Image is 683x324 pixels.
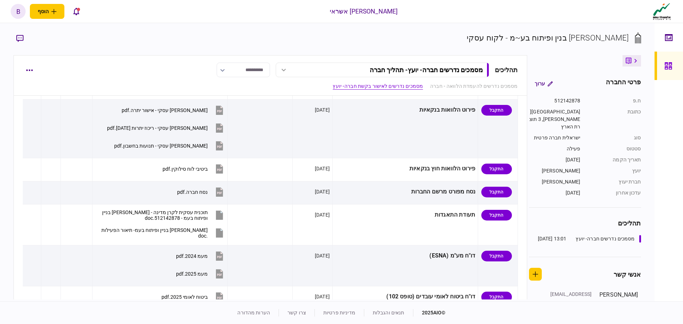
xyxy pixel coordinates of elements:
[481,210,512,221] div: התקבל
[335,102,475,118] div: פירוט הלוואות בנקאיות
[495,65,518,75] div: תהליכים
[107,125,208,131] div: מזרחי עסקי - ריכוז יתרות 12.8.25.pdf
[529,134,581,142] div: ישראלית חברה פרטית
[335,161,475,177] div: פירוט הלוואות חוץ בנקאיות
[529,145,581,153] div: פעילה
[588,156,641,164] div: תאריך הקמה
[588,134,641,142] div: סוג
[315,106,330,113] div: [DATE]
[588,178,641,186] div: חברת יעוץ
[588,189,641,197] div: עדכון אחרון
[107,120,225,136] button: מזרחי עסקי - ריכוז יתרות 12.8.25.pdf
[122,102,225,118] button: מזרחי עסקי - אישור יתרה.pdf
[315,165,330,172] div: [DATE]
[162,289,225,305] button: ביטוח לאומי 2025.pdf
[11,4,26,19] button: b
[176,253,208,259] div: מעמ 2024.pdf
[114,143,208,149] div: מזרחי עסקי - תנועות בחשבון.pdf
[163,166,208,172] div: ביטיבי לוח סילוקין.pdf
[529,156,581,164] div: [DATE]
[529,97,581,105] div: 512142878
[315,252,330,259] div: [DATE]
[481,187,512,197] div: התקבל
[546,291,592,306] div: [EMAIL_ADDRESS][DOMAIN_NAME]
[588,108,641,131] div: כתובת
[588,97,641,105] div: ח.פ
[237,310,270,315] a: הערות מהדורה
[330,7,398,16] div: [PERSON_NAME] אשראי
[430,83,518,90] a: מסמכים נדרשים להעמדת הלוואה - חברה
[287,310,306,315] a: צרו קשר
[481,292,512,302] div: התקבל
[69,4,84,19] button: פתח רשימת התראות
[176,248,225,264] button: מעמ 2024.pdf
[529,77,558,90] button: ערוך
[576,235,635,243] div: מסמכים נדרשים חברה- יועץ
[335,248,475,264] div: דו"ח מע"מ (ESNA)
[538,235,567,243] div: 13:01 [DATE]
[176,271,208,277] div: מעמ 2025.pdf
[370,66,483,74] div: מסמכים נדרשים חברה- יועץ - תהליך חברה
[163,161,225,177] button: ביטיבי לוח סילוקין.pdf
[100,225,225,241] button: ניר אברהמי בניין ופיתוח בעמ- תיאור הפעילות.doc
[315,293,330,300] div: [DATE]
[413,309,446,317] div: © 2025 AIO
[177,184,225,200] button: נסח חברה.pdf
[588,145,641,153] div: סטטוס
[481,251,512,261] div: התקבל
[323,310,355,315] a: מדיניות פרטיות
[114,138,225,154] button: מזרחי עסקי - תנועות בחשבון.pdf
[335,184,475,200] div: נסח מפורט מרשם החברות
[315,188,330,195] div: [DATE]
[335,207,475,223] div: תעודת התאגדות
[100,209,208,221] div: תוכנית עסקית לקרן מדינה - ניר אברהמי בניין ופיתוח בעמ - 512142878.doc
[467,32,629,44] div: [PERSON_NAME] בנין ופיתוח בע~מ - לקוח עסקי
[30,4,64,19] button: פתח תפריט להוספת לקוח
[529,108,581,131] div: [GEOGRAPHIC_DATA][PERSON_NAME], 3 תוצרת הארץ
[529,189,581,197] div: [DATE]
[315,211,330,218] div: [DATE]
[100,207,225,223] button: תוכנית עסקית לקרן מדינה - ניר אברהמי בניין ופיתוח בעמ - 512142878.doc
[529,178,581,186] div: [PERSON_NAME]
[529,167,581,175] div: [PERSON_NAME]
[100,227,208,239] div: ניר אברהמי בניין ופיתוח בעמ- תיאור הפעילות.doc
[588,167,641,175] div: יועץ
[481,105,512,116] div: התקבל
[651,2,672,20] img: client company logo
[276,63,489,77] button: מסמכים נדרשים חברה- יועץ- תהליך חברה
[176,266,225,282] button: מעמ 2025.pdf
[333,83,423,90] a: מסמכים נדרשים לאישור בקשת חברה- יועץ
[177,189,208,195] div: נסח חברה.pdf
[481,164,512,174] div: התקבל
[335,289,475,305] div: דו"ח ביטוח לאומי עובדים (טופס 102)
[614,270,641,279] div: אנשי קשר
[373,310,404,315] a: תנאים והגבלות
[538,235,641,243] a: מסמכים נדרשים חברה- יועץ13:01 [DATE]
[122,107,208,113] div: מזרחי עסקי - אישור יתרה.pdf
[162,294,208,300] div: ביטוח לאומי 2025.pdf
[529,218,641,228] div: תהליכים
[606,77,641,90] div: פרטי החברה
